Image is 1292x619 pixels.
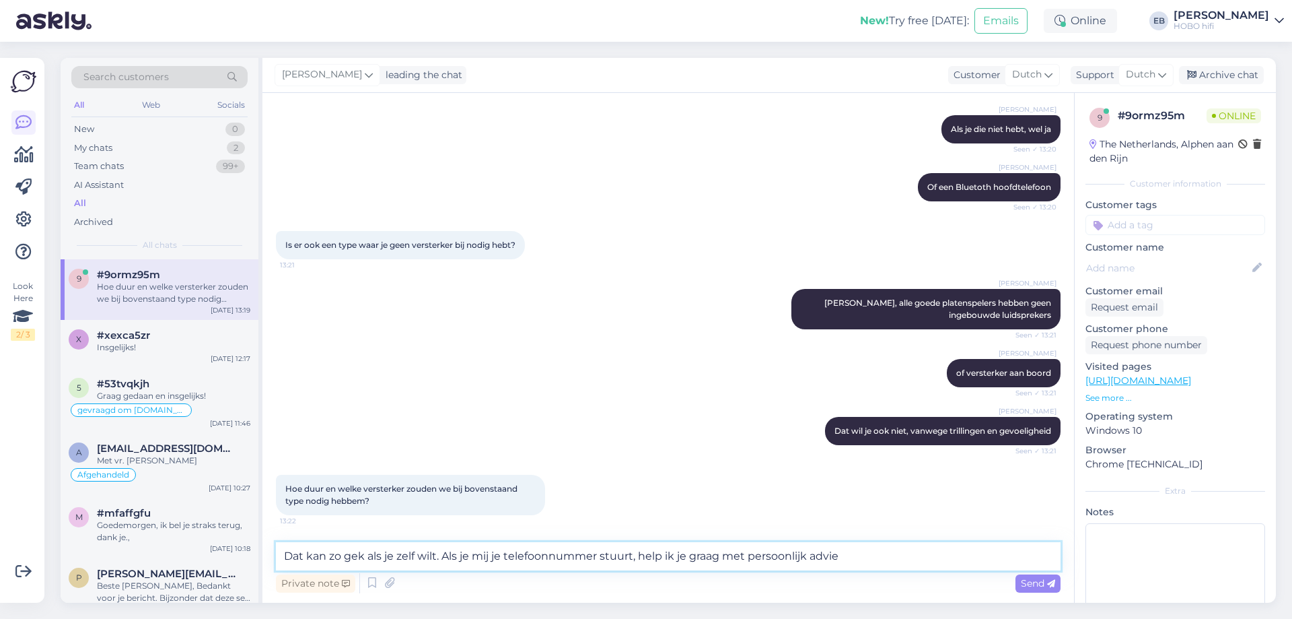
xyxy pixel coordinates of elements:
[225,123,245,136] div: 0
[951,124,1051,134] span: Als je die niet hebt, wel ja
[1174,10,1269,21] div: [PERSON_NAME]
[948,68,1001,82] div: Customer
[74,197,86,210] div: All
[209,483,250,493] div: [DATE] 10:27
[210,544,250,554] div: [DATE] 10:18
[927,182,1051,192] span: Of een Bluetoth hoofdtelefoon
[1006,446,1056,456] span: Seen ✓ 13:21
[1071,68,1114,82] div: Support
[71,96,87,114] div: All
[1085,240,1265,255] p: Customer name
[74,141,112,155] div: My chats
[1085,198,1265,212] p: Customer tags
[1149,11,1168,30] div: EB
[1085,505,1265,519] p: Notes
[11,280,35,341] div: Look Here
[83,70,169,84] span: Search customers
[1006,144,1056,154] span: Seen ✓ 13:20
[1098,112,1102,123] span: 9
[11,329,35,341] div: 2 / 3
[11,69,36,94] img: Askly Logo
[1085,410,1265,424] p: Operating system
[380,68,462,82] div: leading the chat
[1086,261,1250,275] input: Add name
[76,447,82,457] span: a
[285,484,519,506] span: Hoe duur en welke versterker zouden we bij bovenstaand type nodig hebbem?
[215,96,248,114] div: Socials
[1085,360,1265,374] p: Visited pages
[143,239,177,251] span: All chats
[956,368,1051,378] span: of versterker aan boord
[77,406,185,414] span: gevraagd om [DOMAIN_NAME].
[280,516,330,526] span: 13:22
[97,568,237,580] span: pieter.vanduijnhoven@icloud.com
[97,281,250,305] div: Hoe duur en welke versterker zouden we bij bovenstaand type nodig hebbem?
[1085,374,1191,387] a: [URL][DOMAIN_NAME]
[1085,322,1265,336] p: Customer phone
[824,298,1053,320] span: [PERSON_NAME], alle goede platenspelers hebben geen ingebouwde luidsprekers
[1085,485,1265,497] div: Extra
[74,178,124,192] div: AI Assistant
[97,390,250,402] div: Graag gedaan en insgelijks!
[1085,284,1265,298] p: Customer email
[97,329,150,341] span: #xexca5zr
[974,8,1028,34] button: Emails
[1174,10,1284,32] a: [PERSON_NAME]HOBO hifi
[1207,108,1261,123] span: Online
[860,13,969,29] div: Try free [DATE]:
[282,67,362,82] span: [PERSON_NAME]
[97,443,237,455] span: aprakken@solcon.nl
[999,104,1056,115] span: [PERSON_NAME]
[97,269,160,281] span: #9ormz95m
[74,123,94,136] div: New
[74,216,113,229] div: Archived
[77,273,81,284] span: 9
[210,418,250,428] div: [DATE] 11:46
[97,378,149,390] span: #53tvqkjh
[227,141,245,155] div: 2
[211,305,250,315] div: [DATE] 13:19
[1085,424,1265,438] p: Windows 10
[1089,137,1238,166] div: The Netherlands, Alphen aan den Rijn
[97,507,151,519] span: #mfaffgfu
[285,240,515,250] span: Is er ook een type waar je geen versterker bij nodig hebt?
[1085,443,1265,457] p: Browser
[77,383,81,393] span: 5
[1174,21,1269,32] div: HOBO hifi
[276,542,1061,571] textarea: Dat kan zo gek als je zelf wilt. Als je mij je telefoonnummer stuurt, help ik je graag met persoo...
[1179,66,1264,84] div: Archive chat
[1012,67,1042,82] span: Dutch
[1085,298,1163,317] div: Request email
[999,406,1056,416] span: [PERSON_NAME]
[280,260,330,270] span: 13:21
[999,162,1056,172] span: [PERSON_NAME]
[1085,178,1265,190] div: Customer information
[97,580,250,604] div: Beste [PERSON_NAME], Bedankt voor je bericht. Bijzonder dat deze set zomaar afgeraden wordt, of z...
[276,575,355,593] div: Private note
[216,160,245,173] div: 99+
[75,512,83,522] span: m
[139,96,163,114] div: Web
[834,426,1051,436] span: Dat wil je ook niet, vanwege trillingen en gevoeligheid
[76,334,81,344] span: x
[1085,336,1207,354] div: Request phone number
[1006,330,1056,340] span: Seen ✓ 13:21
[77,471,129,479] span: Afgehandeld
[999,348,1056,358] span: [PERSON_NAME]
[1085,457,1265,471] p: Chrome [TECHNICAL_ID]
[999,278,1056,288] span: [PERSON_NAME]
[1021,577,1055,589] span: Send
[97,455,250,467] div: Met vr. [PERSON_NAME]
[1044,9,1117,33] div: Online
[76,573,82,583] span: p
[860,14,889,27] b: New!
[74,160,124,173] div: Team chats
[1085,215,1265,235] input: Add a tag
[1085,392,1265,404] p: See more ...
[97,519,250,544] div: Goedemorgen, ik bel je straks terug, dank je.,
[97,341,250,354] div: Insgelijks!
[1118,108,1207,124] div: # 9ormz95m
[1006,202,1056,212] span: Seen ✓ 13:20
[1126,67,1155,82] span: Dutch
[1006,388,1056,398] span: Seen ✓ 13:21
